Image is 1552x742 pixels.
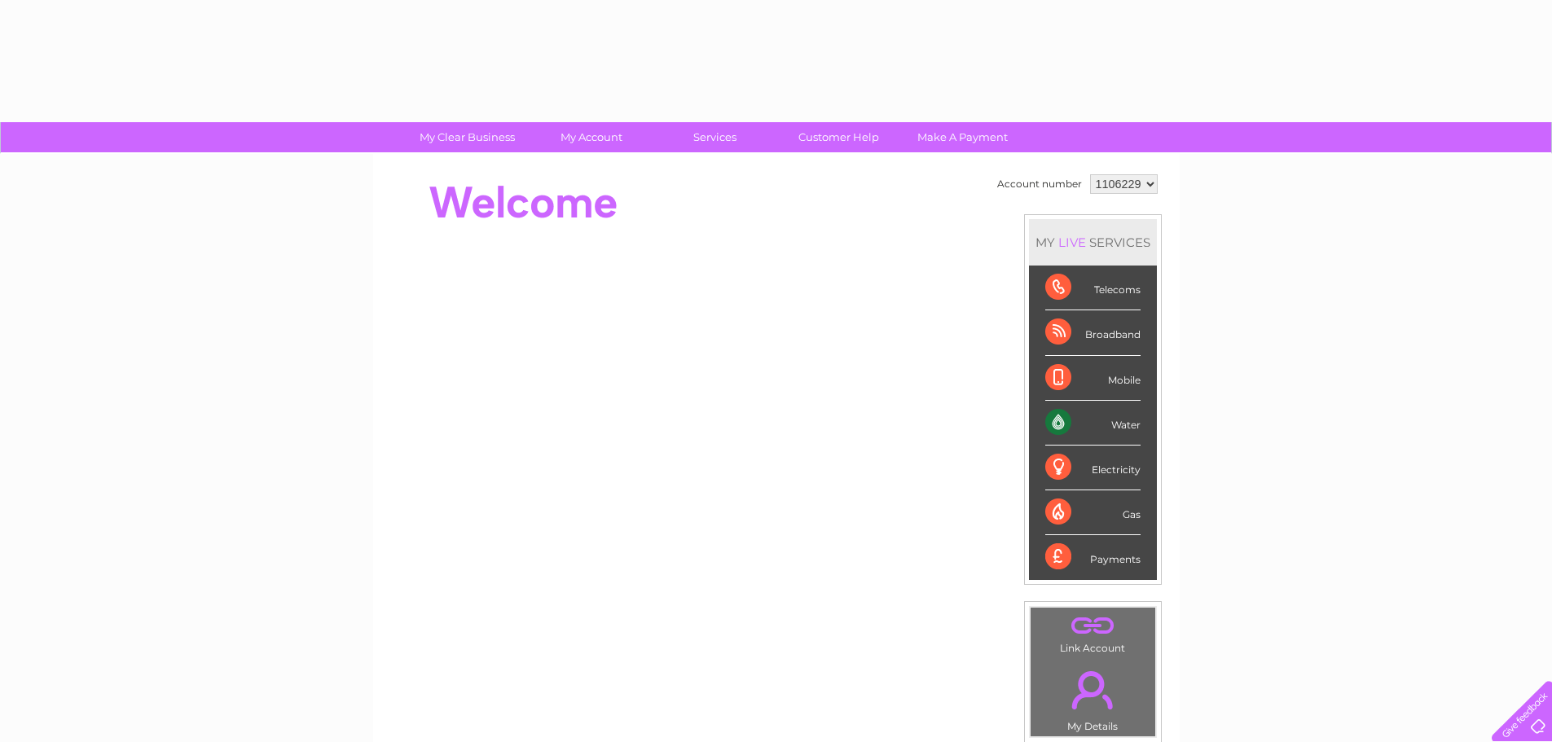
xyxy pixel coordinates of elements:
[1045,401,1141,446] div: Water
[895,122,1030,152] a: Make A Payment
[1030,607,1156,658] td: Link Account
[1035,661,1151,718] a: .
[1029,219,1157,266] div: MY SERVICES
[1045,490,1141,535] div: Gas
[1045,535,1141,579] div: Payments
[1035,612,1151,640] a: .
[1045,446,1141,490] div: Electricity
[1045,266,1141,310] div: Telecoms
[1045,356,1141,401] div: Mobile
[400,122,534,152] a: My Clear Business
[1030,657,1156,737] td: My Details
[993,170,1086,198] td: Account number
[648,122,782,152] a: Services
[1055,235,1089,250] div: LIVE
[772,122,906,152] a: Customer Help
[524,122,658,152] a: My Account
[1045,310,1141,355] div: Broadband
